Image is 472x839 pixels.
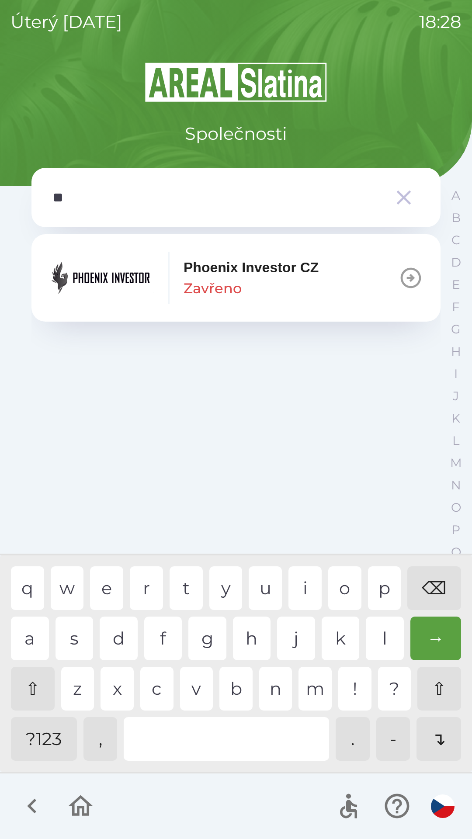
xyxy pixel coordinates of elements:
button: G [445,318,467,340]
p: N [451,478,461,493]
p: Phoenix Investor CZ [184,257,319,278]
p: L [452,433,459,448]
p: K [451,411,460,426]
img: Logo [31,61,441,103]
p: B [451,210,461,225]
button: O [445,496,467,519]
button: H [445,340,467,363]
button: J [445,385,467,407]
p: J [453,388,459,404]
button: B [445,207,467,229]
button: P [445,519,467,541]
img: ab9a4777-ae82-4f12-b396-a24107a7bd47.png [49,252,154,304]
button: I [445,363,467,385]
p: A [451,188,460,203]
button: D [445,251,467,274]
button: K [445,407,467,430]
p: H [451,344,461,359]
p: P [451,522,460,537]
button: F [445,296,467,318]
button: L [445,430,467,452]
button: N [445,474,467,496]
img: cs flag [431,794,455,818]
button: Phoenix Investor CZZavřeno [31,234,441,322]
p: úterý [DATE] [10,9,122,35]
button: Q [445,541,467,563]
p: F [452,299,460,315]
p: G [451,322,461,337]
p: Q [451,544,461,560]
p: I [454,366,458,381]
p: Společnosti [185,121,287,147]
p: C [451,232,460,248]
p: E [452,277,460,292]
p: M [450,455,462,471]
p: Zavřeno [184,278,242,299]
p: 18:28 [419,9,462,35]
button: C [445,229,467,251]
button: A [445,184,467,207]
p: O [451,500,461,515]
p: D [451,255,461,270]
button: E [445,274,467,296]
button: M [445,452,467,474]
